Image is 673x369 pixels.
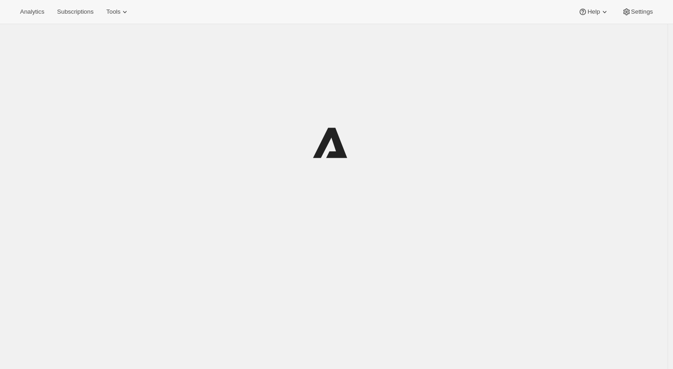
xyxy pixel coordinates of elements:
[15,5,50,18] button: Analytics
[57,8,93,15] span: Subscriptions
[101,5,135,18] button: Tools
[106,8,120,15] span: Tools
[616,5,658,18] button: Settings
[573,5,614,18] button: Help
[631,8,653,15] span: Settings
[20,8,44,15] span: Analytics
[51,5,99,18] button: Subscriptions
[587,8,600,15] span: Help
